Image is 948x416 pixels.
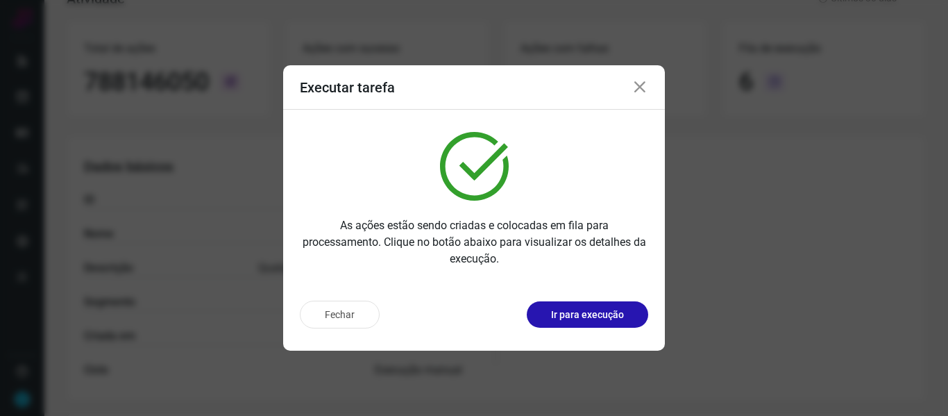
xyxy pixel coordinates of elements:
[300,79,395,96] h3: Executar tarefa
[440,132,509,201] img: verified.svg
[300,301,380,328] button: Fechar
[527,301,648,328] button: Ir para execução
[300,217,648,267] p: As ações estão sendo criadas e colocadas em fila para processamento. Clique no botão abaixo para ...
[551,308,624,322] p: Ir para execução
